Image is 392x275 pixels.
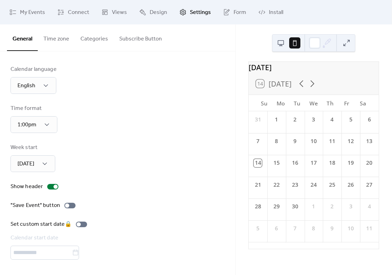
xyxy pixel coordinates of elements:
div: 9 [328,224,336,232]
div: 22 [272,181,280,189]
div: 12 [347,137,355,145]
div: 7 [291,224,299,232]
span: [DATE] [17,158,34,169]
div: Time format [10,104,56,113]
div: 2 [328,202,336,210]
div: 25 [328,181,336,189]
div: 20 [365,159,373,167]
div: 18 [328,159,336,167]
div: 15 [272,159,280,167]
button: Categories [75,24,114,50]
div: 1 [272,116,280,124]
button: General [7,24,38,51]
a: Install [253,3,288,22]
div: 7 [254,137,262,145]
a: Form [218,3,251,22]
div: 30 [291,202,299,210]
a: Views [96,3,132,22]
a: Design [134,3,172,22]
div: 5 [347,116,355,124]
div: Th [322,95,338,111]
div: 6 [272,224,280,232]
div: 10 [310,137,318,145]
a: My Events [4,3,50,22]
div: 17 [310,159,318,167]
div: 29 [272,202,280,210]
span: English [17,80,35,91]
span: My Events [20,8,45,17]
span: Design [150,8,167,17]
div: 16 [291,159,299,167]
div: 27 [365,181,373,189]
div: 5 [254,224,262,232]
div: 23 [291,181,299,189]
div: 31 [254,116,262,124]
div: 8 [272,137,280,145]
button: Time zone [38,24,75,50]
div: Fr [338,95,355,111]
div: Su [256,95,272,111]
span: Install [269,8,283,17]
div: Mo [272,95,289,111]
div: 2 [291,116,299,124]
div: [DATE] [249,62,379,73]
button: Subscribe Button [114,24,168,50]
div: Sa [355,95,371,111]
a: Connect [52,3,94,22]
div: Week start [10,143,54,152]
div: 6 [365,116,373,124]
div: 4 [328,116,336,124]
div: 3 [347,202,355,210]
span: Settings [190,8,211,17]
a: Settings [174,3,216,22]
div: 28 [254,202,262,210]
div: 26 [347,181,355,189]
div: Tu [289,95,306,111]
span: Connect [68,8,89,17]
div: 11 [328,137,336,145]
div: 9 [291,137,299,145]
div: 1 [310,202,318,210]
div: 19 [347,159,355,167]
span: Form [234,8,246,17]
span: Views [112,8,127,17]
div: We [306,95,322,111]
div: Calendar language [10,65,57,74]
div: 11 [365,224,373,232]
span: 1:00pm [17,119,36,130]
div: 14 [254,159,262,167]
div: 3 [310,116,318,124]
div: 4 [365,202,373,210]
div: 8 [310,224,318,232]
div: 21 [254,181,262,189]
div: 13 [365,137,373,145]
div: "Save Event" button [10,201,60,210]
div: 10 [347,224,355,232]
div: Show header [10,183,43,191]
div: 24 [310,181,318,189]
